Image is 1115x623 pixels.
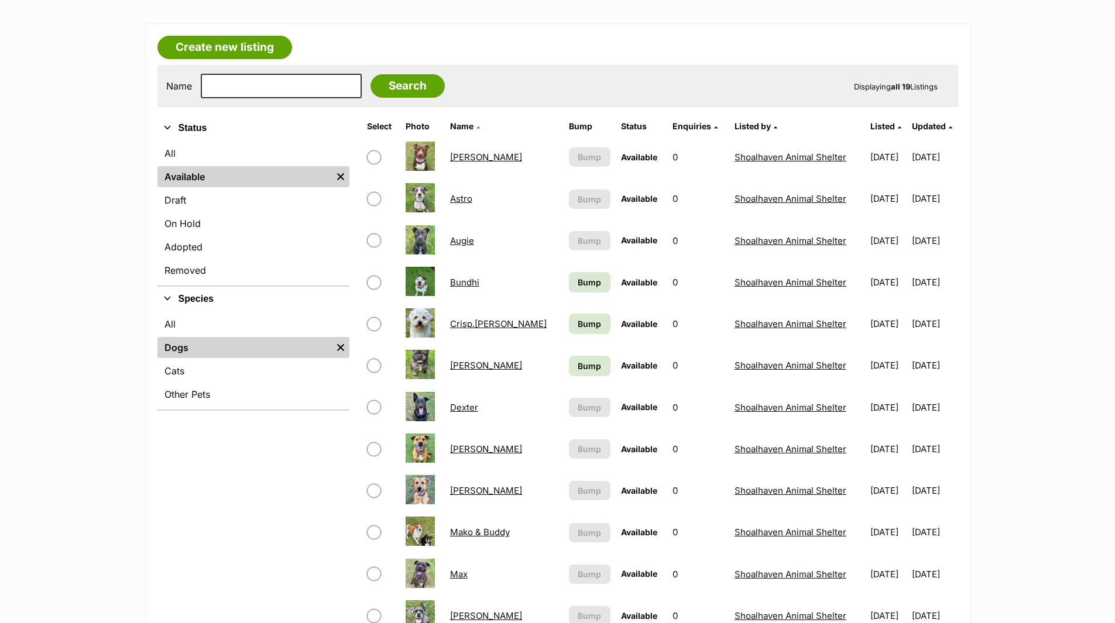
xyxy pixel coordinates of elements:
[735,235,846,246] a: Shoalhaven Animal Shelter
[735,318,846,329] a: Shoalhaven Animal Shelter
[673,121,718,131] a: Enquiries
[621,402,657,412] span: Available
[866,137,911,177] td: [DATE]
[912,304,957,344] td: [DATE]
[673,121,711,131] span: translation missing: en.admin.listings.index.attributes.enquiries
[735,277,846,288] a: Shoalhaven Animal Shelter
[362,117,400,136] th: Select
[912,262,957,302] td: [DATE]
[866,304,911,344] td: [DATE]
[157,140,349,285] div: Status
[912,512,957,552] td: [DATE]
[157,291,349,307] button: Species
[668,137,728,177] td: 0
[735,360,846,371] a: Shoalhaven Animal Shelter
[450,121,474,131] span: Name
[569,565,610,584] button: Bump
[735,121,771,131] span: Listed by
[735,402,846,413] a: Shoalhaven Animal Shelter
[621,194,657,204] span: Available
[668,554,728,594] td: 0
[578,235,601,247] span: Bump
[668,512,728,552] td: 0
[450,193,472,204] a: Astro
[578,193,601,205] span: Bump
[912,121,952,131] a: Updated
[569,231,610,250] button: Bump
[854,82,938,91] span: Displaying Listings
[578,610,601,622] span: Bump
[157,213,349,234] a: On Hold
[621,319,657,329] span: Available
[157,337,332,358] a: Dogs
[569,314,610,334] a: Bump
[891,82,910,91] strong: all 19
[569,147,610,167] button: Bump
[332,337,349,358] a: Remove filter
[578,318,601,330] span: Bump
[668,345,728,385] td: 0
[912,429,957,469] td: [DATE]
[450,610,522,621] a: [PERSON_NAME]
[450,318,547,329] a: Crisp.[PERSON_NAME]
[578,568,601,580] span: Bump
[370,74,445,98] input: Search
[866,345,911,385] td: [DATE]
[450,235,474,246] a: Augie
[332,166,349,187] a: Remove filter
[569,272,610,292] a: Bump
[578,151,601,163] span: Bump
[735,569,846,580] a: Shoalhaven Animal Shelter
[912,137,957,177] td: [DATE]
[735,526,846,538] a: Shoalhaven Animal Shelter
[569,439,610,459] button: Bump
[621,235,657,245] span: Available
[621,486,657,495] span: Available
[870,121,901,131] a: Listed
[866,387,911,428] td: [DATE]
[668,178,728,219] td: 0
[616,117,667,136] th: Status
[157,311,349,409] div: Species
[735,610,846,621] a: Shoalhaven Animal Shelter
[668,262,728,302] td: 0
[157,36,292,59] a: Create new listing
[450,569,468,580] a: Max
[157,384,349,405] a: Other Pets
[912,387,957,428] td: [DATE]
[569,481,610,500] button: Bump
[564,117,615,136] th: Bump
[450,443,522,455] a: [PERSON_NAME]
[450,526,510,538] a: Mako & Buddy
[866,221,911,261] td: [DATE]
[157,260,349,281] a: Removed
[912,345,957,385] td: [DATE]
[866,262,911,302] td: [DATE]
[621,569,657,579] span: Available
[621,444,657,454] span: Available
[450,485,522,496] a: [PERSON_NAME]
[912,470,957,511] td: [DATE]
[621,611,657,621] span: Available
[912,554,957,594] td: [DATE]
[157,121,349,136] button: Status
[450,152,522,163] a: [PERSON_NAME]
[668,470,728,511] td: 0
[668,429,728,469] td: 0
[866,178,911,219] td: [DATE]
[735,121,777,131] a: Listed by
[157,314,349,335] a: All
[578,276,601,288] span: Bump
[450,360,522,371] a: [PERSON_NAME]
[157,236,349,257] a: Adopted
[578,401,601,414] span: Bump
[569,356,610,376] a: Bump
[569,523,610,542] button: Bump
[157,143,349,164] a: All
[870,121,895,131] span: Listed
[912,178,957,219] td: [DATE]
[866,429,911,469] td: [DATE]
[450,402,478,413] a: Dexter
[668,387,728,428] td: 0
[735,443,846,455] a: Shoalhaven Animal Shelter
